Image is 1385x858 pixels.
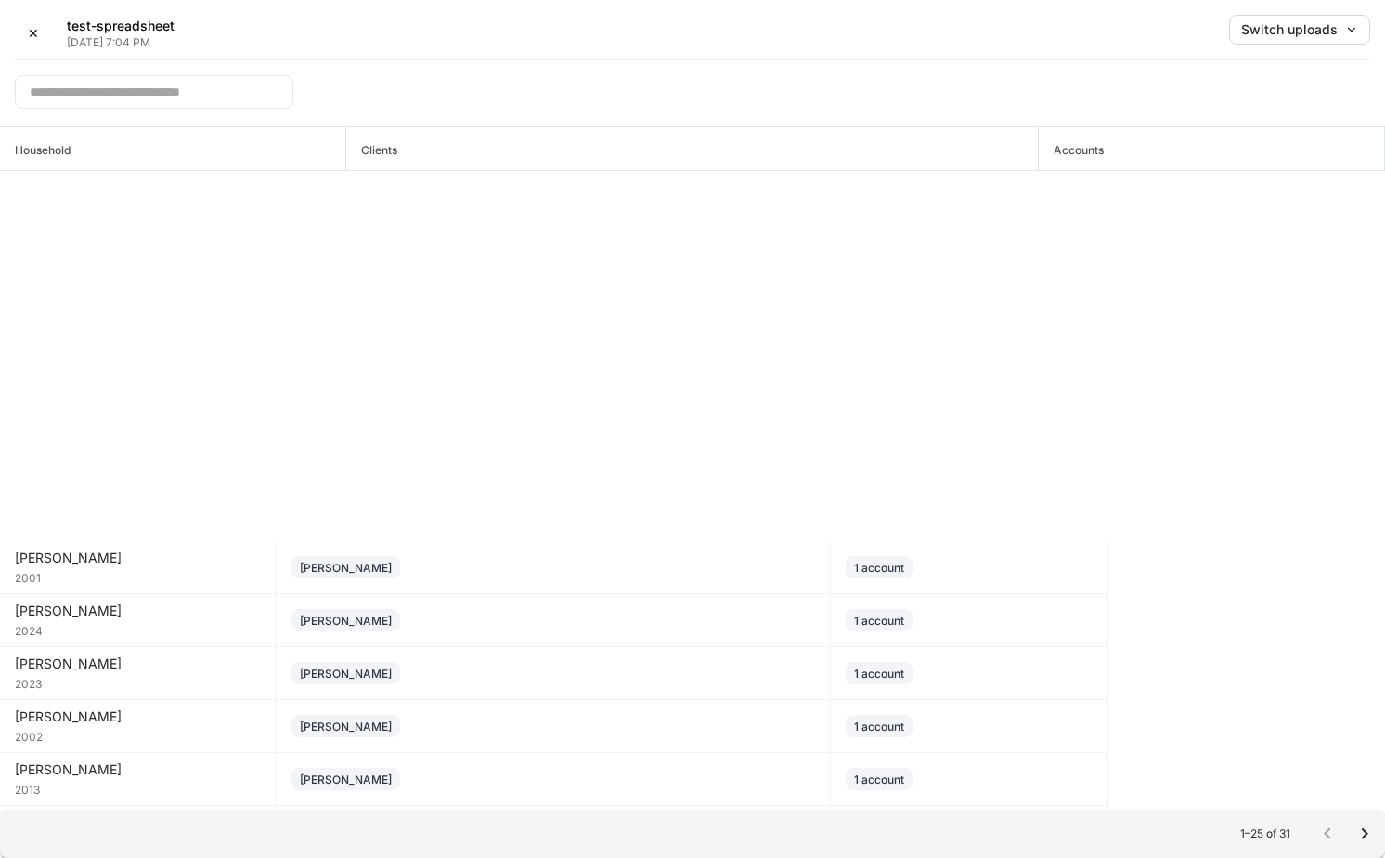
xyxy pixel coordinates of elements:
[1346,815,1383,852] button: Go to next page
[67,35,175,50] p: [DATE] 7:04 PM
[15,620,261,639] div: 2024
[1241,23,1358,36] div: Switch uploads
[15,760,261,779] div: [PERSON_NAME]
[15,779,261,798] div: 2013
[15,673,261,692] div: 2023
[15,726,261,745] div: 2002
[854,559,904,577] div: 1 account
[854,771,904,788] div: 1 account
[1229,15,1370,45] button: Switch uploads
[15,567,261,586] div: 2001
[67,17,175,35] h5: test-spreadsheet
[854,718,904,735] div: 1 account
[15,602,261,620] div: [PERSON_NAME]
[346,141,397,159] h6: Clients
[28,27,39,40] div: ✕
[1039,141,1104,159] h6: Accounts
[15,549,261,567] div: [PERSON_NAME]
[300,559,392,577] div: [PERSON_NAME]
[854,665,904,682] div: 1 account
[15,15,52,52] button: ✕
[15,655,261,673] div: [PERSON_NAME]
[300,718,392,735] div: [PERSON_NAME]
[1039,127,1384,170] span: Accounts
[346,127,1038,170] span: Clients
[300,665,392,682] div: [PERSON_NAME]
[300,612,392,630] div: [PERSON_NAME]
[854,612,904,630] div: 1 account
[15,708,261,726] div: [PERSON_NAME]
[300,771,392,788] div: [PERSON_NAME]
[1240,826,1290,841] p: 1–25 of 31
